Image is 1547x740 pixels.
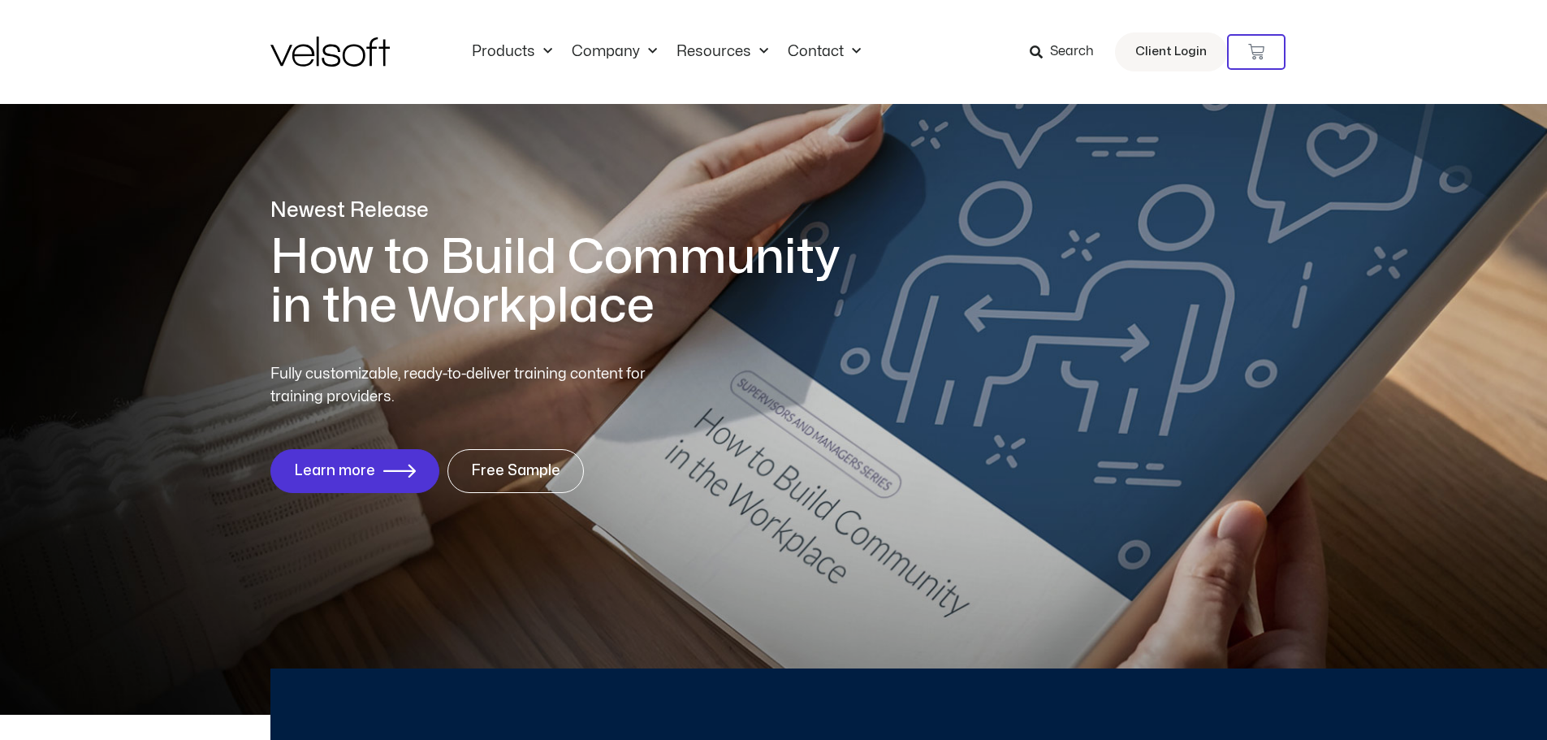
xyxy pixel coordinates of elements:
p: Fully customizable, ready-to-deliver training content for training providers. [270,363,675,409]
a: Learn more [270,449,439,493]
a: Free Sample [447,449,584,493]
span: Free Sample [471,463,560,479]
a: Client Login [1115,32,1227,71]
img: Velsoft Training Materials [270,37,390,67]
a: Search [1030,38,1105,66]
span: Search [1050,41,1094,63]
nav: Menu [462,43,871,61]
span: Client Login [1135,41,1207,63]
p: Newest Release [270,197,863,225]
h1: How to Build Community in the Workplace [270,233,863,331]
a: CompanyMenu Toggle [562,43,667,61]
span: Learn more [294,463,375,479]
a: ProductsMenu Toggle [462,43,562,61]
a: ContactMenu Toggle [778,43,871,61]
a: ResourcesMenu Toggle [667,43,778,61]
